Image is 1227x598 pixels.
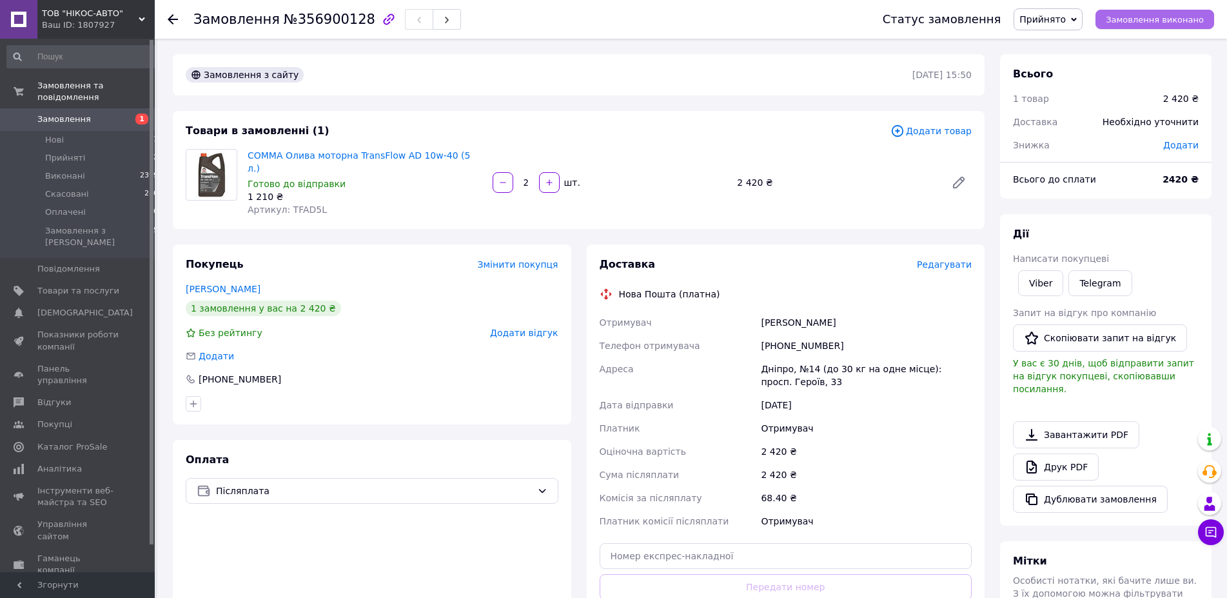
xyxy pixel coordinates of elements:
[1163,174,1199,184] b: 2420 ₴
[890,124,972,138] span: Додати товар
[168,13,178,26] div: Повернутися назад
[1013,555,1047,567] span: Мітки
[600,364,634,374] span: Адреса
[37,363,119,386] span: Панель управління
[1013,117,1057,127] span: Доставка
[600,493,702,503] span: Комісія за післяплату
[45,206,86,218] span: Оплачені
[758,311,974,334] div: [PERSON_NAME]
[1013,140,1050,150] span: Знижка
[37,307,133,319] span: [DEMOGRAPHIC_DATA]
[144,188,158,200] span: 280
[912,70,972,80] time: [DATE] 15:50
[758,486,974,510] div: 68.40 ₴
[1013,94,1049,104] span: 1 товар
[1013,486,1168,513] button: Дублювати замовлення
[600,341,700,351] span: Телефон отримувача
[37,114,91,125] span: Замовлення
[758,463,974,486] div: 2 420 ₴
[191,150,231,200] img: COMMA Олива моторна TransFlow AD 10w-40 (5 л.)
[758,510,974,533] div: Отримувач
[186,67,304,83] div: Замовлення з сайту
[248,179,346,189] span: Готово до відправки
[1013,453,1099,481] a: Друк PDF
[1013,228,1029,240] span: Дії
[600,470,680,480] span: Сума післяплати
[42,19,155,31] div: Ваш ID: 1807927
[1013,254,1109,264] span: Написати покупцеві
[45,152,85,164] span: Прийняті
[193,12,280,27] span: Замовлення
[1106,15,1204,25] span: Замовлення виконано
[37,419,72,430] span: Покупці
[42,8,139,19] span: ТОВ "НІКОС-АВТО"
[758,417,974,440] div: Отримувач
[6,45,159,68] input: Пошук
[732,174,941,192] div: 2 420 ₴
[758,440,974,463] div: 2 420 ₴
[153,206,158,218] span: 0
[37,553,119,576] span: Гаманець компанії
[600,400,674,410] span: Дата відправки
[758,394,974,417] div: [DATE]
[946,170,972,195] a: Редагувати
[216,484,532,498] span: Післяплата
[199,351,234,361] span: Додати
[600,317,652,328] span: Отримувач
[1095,10,1214,29] button: Замовлення виконано
[37,441,107,453] span: Каталог ProSale
[45,170,85,182] span: Виконані
[616,288,723,301] div: Нова Пошта (платна)
[1068,270,1132,296] a: Telegram
[490,328,558,338] span: Додати відгук
[186,301,341,316] div: 1 замовлення у вас на 2 420 ₴
[37,80,155,103] span: Замовлення та повідомлення
[153,134,158,146] span: 1
[186,453,229,466] span: Оплата
[1019,14,1066,25] span: Прийнято
[135,114,148,125] span: 1
[758,357,974,394] div: Дніпро, №14 (до 30 кг на одне місце): просп. Героїв, 33
[600,258,656,270] span: Доставка
[1163,92,1199,105] div: 2 420 ₴
[600,446,686,457] span: Оціночна вартість
[758,334,974,357] div: [PHONE_NUMBER]
[1013,358,1194,394] span: У вас є 30 днів, щоб відправити запит на відгук покупцеві, скопіювавши посилання.
[197,373,282,386] div: [PHONE_NUMBER]
[248,190,482,203] div: 1 210 ₴
[37,263,100,275] span: Повідомлення
[1013,174,1096,184] span: Всього до сплати
[45,225,149,248] span: Замовлення з [PERSON_NAME]
[140,170,158,182] span: 2399
[186,258,244,270] span: Покупець
[561,176,582,189] div: шт.
[37,519,119,542] span: Управління сайтом
[1095,108,1206,136] div: Необхідно уточнити
[600,516,729,526] span: Платник комісії післяплати
[1013,68,1053,80] span: Всього
[248,150,470,174] a: COMMA Олива моторна TransFlow AD 10w-40 (5 л.)
[199,328,262,338] span: Без рейтингу
[186,284,260,294] a: [PERSON_NAME]
[478,259,558,270] span: Змінити покупця
[186,125,329,137] span: Товари в замовленні (1)
[37,485,119,508] span: Інструменти веб-майстра та SEO
[37,285,119,297] span: Товари та послуги
[149,225,158,248] span: 35
[1198,519,1224,545] button: Чат з покупцем
[37,463,82,475] span: Аналітика
[45,188,89,200] span: Скасовані
[600,543,972,569] input: Номер експрес-накладної
[883,13,1001,26] div: Статус замовлення
[153,152,158,164] span: 2
[284,12,375,27] span: №356900128
[600,423,640,434] span: Платник
[917,259,972,270] span: Редагувати
[37,329,119,352] span: Показники роботи компанії
[45,134,64,146] span: Нові
[248,204,327,215] span: Артикул: TFAD5L
[1013,308,1156,318] span: Запит на відгук про компанію
[1013,421,1139,448] a: Завантажити PDF
[1163,140,1199,150] span: Додати
[37,397,71,408] span: Відгуки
